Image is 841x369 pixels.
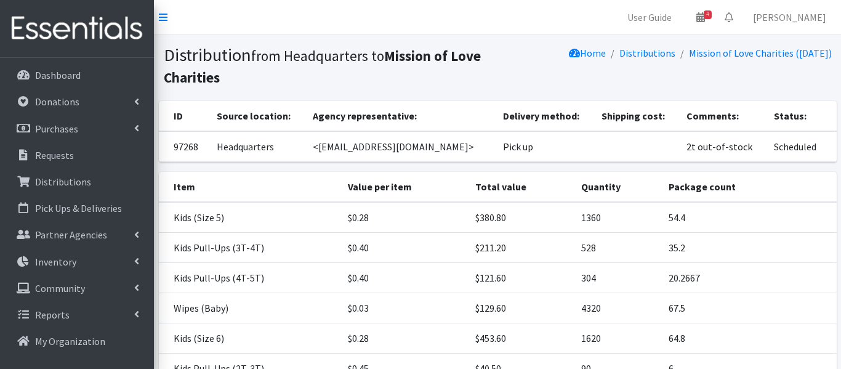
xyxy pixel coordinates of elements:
[35,123,78,135] p: Purchases
[305,131,496,162] td: <[EMAIL_ADDRESS][DOMAIN_NAME]>
[159,202,340,233] td: Kids (Size 5)
[5,116,149,141] a: Purchases
[5,302,149,327] a: Reports
[574,202,661,233] td: 1360
[767,101,837,131] th: Status:
[661,323,836,354] td: 64.8
[594,101,678,131] th: Shipping cost:
[5,249,149,274] a: Inventory
[686,5,715,30] a: 4
[468,172,574,202] th: Total value
[661,172,836,202] th: Package count
[619,47,675,59] a: Distributions
[661,293,836,323] td: 67.5
[5,196,149,221] a: Pick Ups & Deliveries
[5,169,149,194] a: Distributions
[340,172,468,202] th: Value per item
[5,8,149,49] img: HumanEssentials
[35,149,74,161] p: Requests
[5,63,149,87] a: Dashboard
[5,143,149,168] a: Requests
[468,293,574,323] td: $129.60
[159,172,340,202] th: Item
[468,202,574,233] td: $380.80
[159,263,340,293] td: Kids Pull-Ups (4T-5T)
[574,172,661,202] th: Quantity
[35,176,91,188] p: Distributions
[496,101,594,131] th: Delivery method:
[496,131,594,162] td: Pick up
[35,229,107,241] p: Partner Agencies
[574,323,661,354] td: 1620
[35,256,76,268] p: Inventory
[689,47,832,59] a: Mission of Love Charities ([DATE])
[209,101,305,131] th: Source location:
[574,293,661,323] td: 4320
[743,5,836,30] a: [PERSON_NAME]
[5,89,149,114] a: Donations
[340,323,468,354] td: $0.28
[159,101,209,131] th: ID
[35,282,85,294] p: Community
[618,5,682,30] a: User Guide
[5,222,149,247] a: Partner Agencies
[661,263,836,293] td: 20.2667
[661,233,836,263] td: 35.2
[5,276,149,301] a: Community
[661,202,836,233] td: 54.4
[164,47,481,86] b: Mission of Love Charities
[35,95,79,108] p: Donations
[468,323,574,354] td: $453.60
[305,101,496,131] th: Agency representative:
[569,47,606,59] a: Home
[679,131,767,162] td: 2t out-of-stock
[340,233,468,263] td: $0.40
[35,202,122,214] p: Pick Ups & Deliveries
[340,202,468,233] td: $0.28
[574,263,661,293] td: 304
[35,309,70,321] p: Reports
[704,10,712,19] span: 4
[209,131,305,162] td: Headquarters
[574,233,661,263] td: 528
[159,293,340,323] td: Wipes (Baby)
[5,329,149,354] a: My Organization
[767,131,837,162] td: Scheduled
[164,44,493,87] h1: Distribution
[340,263,468,293] td: $0.40
[35,69,81,81] p: Dashboard
[159,323,340,354] td: Kids (Size 6)
[159,233,340,263] td: Kids Pull-Ups (3T-4T)
[159,131,209,162] td: 97268
[164,47,481,86] small: from Headquarters to
[468,233,574,263] td: $211.20
[468,263,574,293] td: $121.60
[679,101,767,131] th: Comments:
[340,293,468,323] td: $0.03
[35,335,105,347] p: My Organization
